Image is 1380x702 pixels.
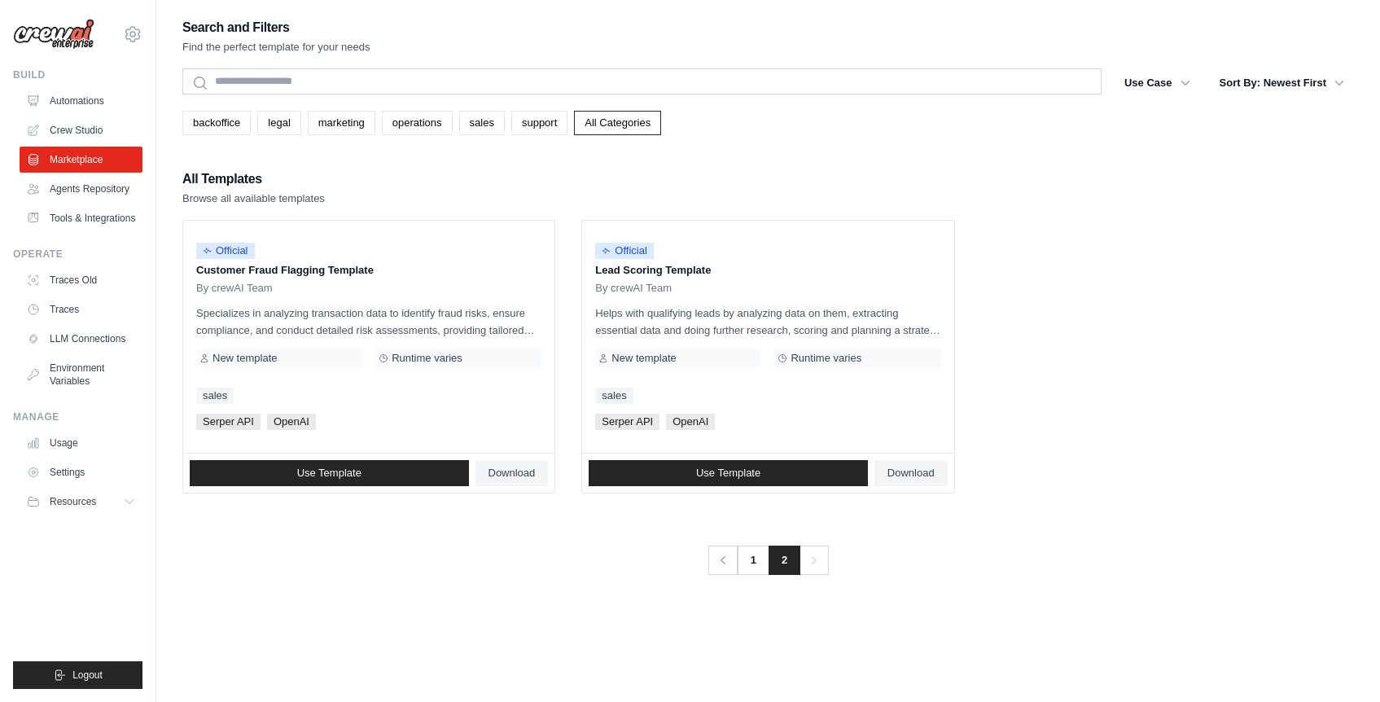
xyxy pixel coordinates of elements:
[20,205,142,231] a: Tools & Integrations
[267,414,316,430] span: OpenAI
[459,111,505,135] a: sales
[595,414,659,430] span: Serper API
[196,388,234,404] a: sales
[20,296,142,322] a: Traces
[595,388,633,404] a: sales
[611,352,676,365] span: New template
[196,414,261,430] span: Serper API
[392,352,462,365] span: Runtime varies
[696,467,760,480] span: Use Template
[20,176,142,202] a: Agents Repository
[595,282,672,295] span: By crewAI Team
[72,669,103,682] span: Logout
[182,191,325,207] p: Browse all available templates
[297,467,361,480] span: Use Template
[13,661,142,689] button: Logout
[196,282,273,295] span: By crewAI Team
[595,262,940,279] p: Lead Scoring Template
[196,243,255,259] span: Official
[20,430,142,456] a: Usage
[475,460,549,486] a: Download
[20,267,142,293] a: Traces Old
[13,410,142,423] div: Manage
[182,168,325,191] h2: All Templates
[50,495,96,508] span: Resources
[196,262,541,279] p: Customer Fraud Flagging Template
[791,352,861,365] span: Runtime varies
[13,248,142,261] div: Operate
[182,111,251,135] a: backoffice
[595,243,654,259] span: Official
[769,546,800,575] span: 2
[887,467,935,480] span: Download
[511,111,567,135] a: support
[308,111,375,135] a: marketing
[13,68,142,81] div: Build
[20,147,142,173] a: Marketplace
[182,16,370,39] h2: Search and Filters
[20,117,142,143] a: Crew Studio
[196,305,541,339] p: Specializes in analyzing transaction data to identify fraud risks, ensure compliance, and conduct...
[874,460,948,486] a: Download
[666,414,715,430] span: OpenAI
[13,19,94,50] img: Logo
[589,460,868,486] a: Use Template
[382,111,453,135] a: operations
[190,460,469,486] a: Use Template
[708,546,829,575] nav: Pagination
[1115,68,1200,98] button: Use Case
[595,305,940,339] p: Helps with qualifying leads by analyzing data on them, extracting essential data and doing furthe...
[182,39,370,55] p: Find the perfect template for your needs
[1210,68,1354,98] button: Sort By: Newest First
[20,88,142,114] a: Automations
[20,326,142,352] a: LLM Connections
[257,111,300,135] a: legal
[212,352,277,365] span: New template
[737,546,769,575] a: 1
[488,467,536,480] span: Download
[20,355,142,394] a: Environment Variables
[20,489,142,515] button: Resources
[20,459,142,485] a: Settings
[574,111,661,135] a: All Categories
